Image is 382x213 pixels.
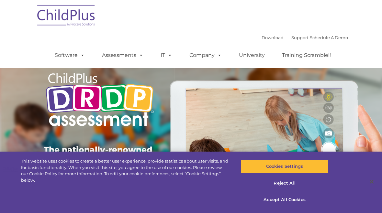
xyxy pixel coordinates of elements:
button: Accept All Cookies [241,193,328,207]
a: Schedule A Demo [310,35,348,40]
a: Assessments [95,49,150,62]
a: Support [291,35,309,40]
a: Training Scramble!! [275,49,337,62]
div: This website uses cookies to create a better user experience, provide statistics about user visit... [21,158,229,183]
a: Download [262,35,284,40]
a: Company [183,49,228,62]
a: IT [154,49,179,62]
a: Software [48,49,91,62]
button: Cookies Settings [241,160,328,173]
button: Reject All [241,176,328,190]
a: University [232,49,271,62]
img: ChildPlus by Procare Solutions [34,0,99,33]
button: Close [365,175,379,189]
font: | [262,35,348,40]
span: The nationally-renowned DRDP child assessment is now available in ChildPlus. [44,145,152,179]
img: Copyright - DRDP Logo Light [44,66,156,134]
